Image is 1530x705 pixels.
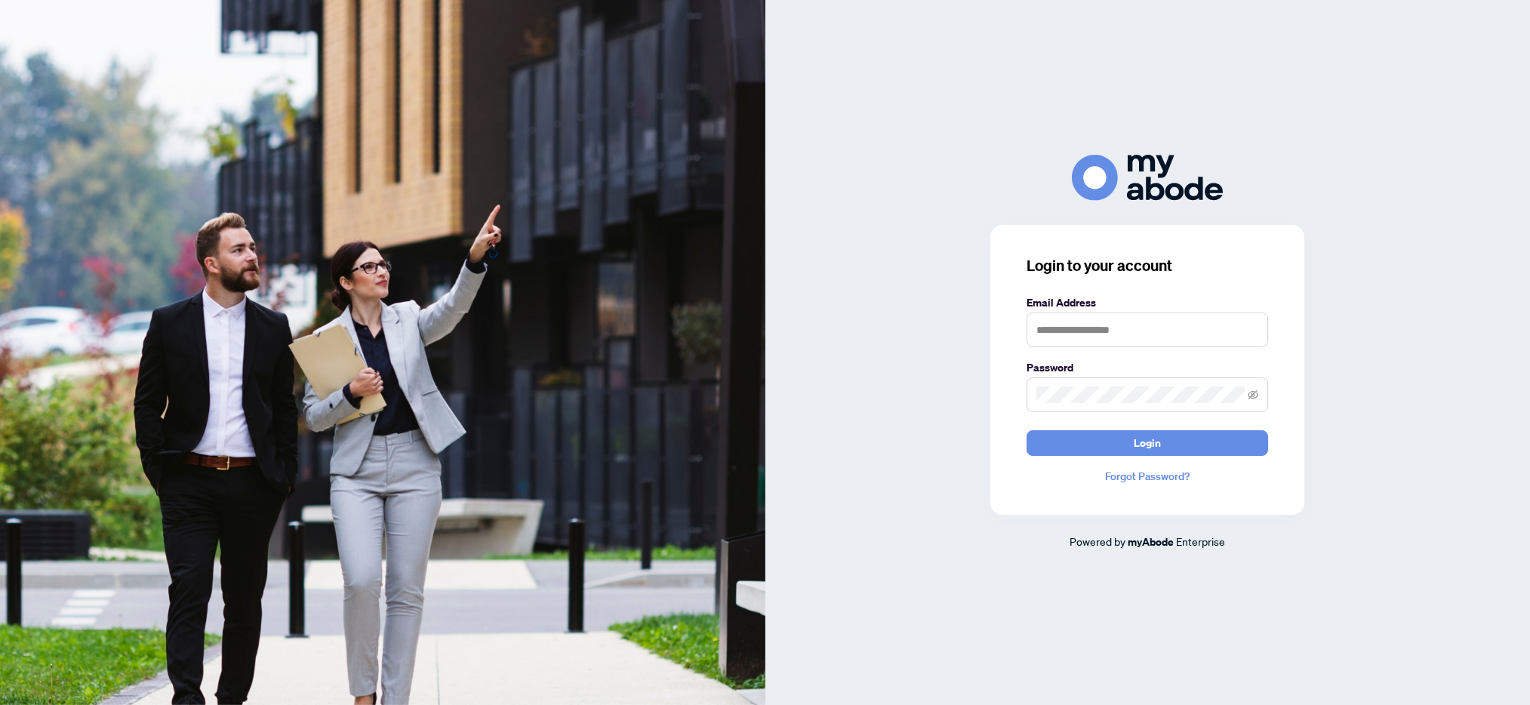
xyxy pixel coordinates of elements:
[1027,430,1268,456] button: Login
[1072,155,1223,201] img: ma-logo
[1027,359,1268,376] label: Password
[1027,294,1268,311] label: Email Address
[1176,534,1225,548] span: Enterprise
[1070,534,1125,548] span: Powered by
[1128,534,1174,550] a: myAbode
[1027,255,1268,276] h3: Login to your account
[1134,431,1161,455] span: Login
[1027,468,1268,485] a: Forgot Password?
[1248,389,1258,400] span: eye-invisible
